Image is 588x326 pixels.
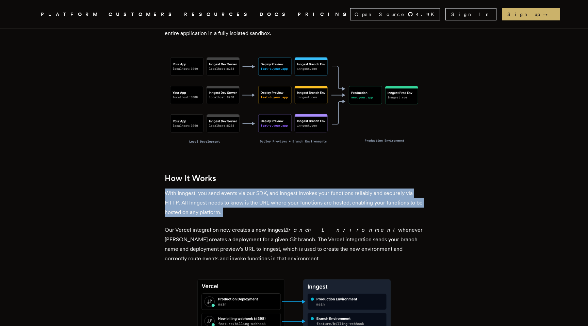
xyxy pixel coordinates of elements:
[184,10,251,19] button: RESOURCES
[165,225,423,263] p: Our Vercel integration now creates a new Inngest whenever [PERSON_NAME] creates a deployment for ...
[416,11,438,18] span: 4.9 K
[260,10,290,19] a: DOCS
[109,10,176,19] a: CUSTOMERS
[41,10,100,19] button: PLATFORM
[445,8,496,20] a: Sign In
[285,227,398,233] em: Branch Environment
[165,174,423,183] h2: How It Works
[502,8,560,20] a: Sign up
[165,49,423,152] img: Inngest environments for your branch workflow
[355,11,405,18] span: Open Source
[165,189,423,217] p: With Inngest, you send events via our SDK, and Inngest invokes your functions reliably and secure...
[543,11,554,18] span: →
[298,10,350,19] a: PRICING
